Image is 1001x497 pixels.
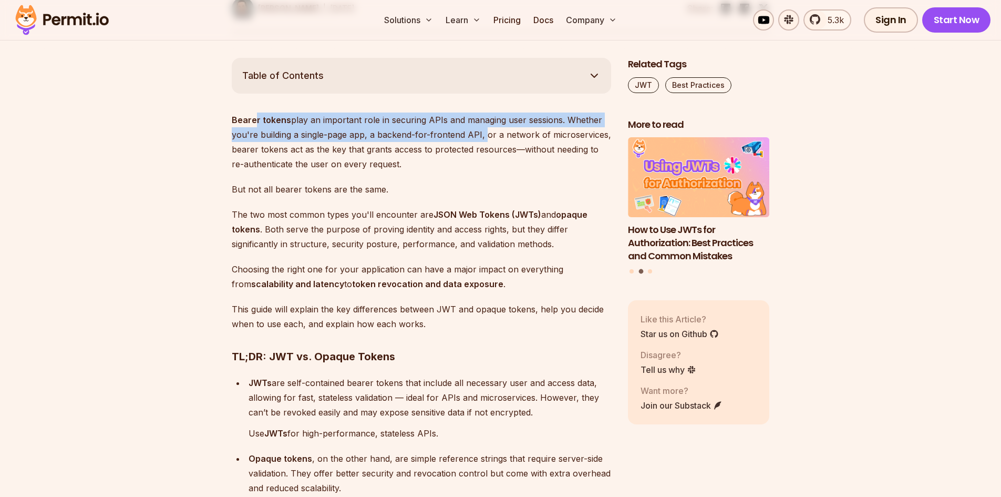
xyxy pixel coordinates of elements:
p: are self-contained bearer tokens that include all necessary user and access data, allowing for fa... [249,376,611,420]
h2: More to read [628,118,770,131]
button: Go to slide 3 [648,269,652,273]
img: Permit logo [11,2,113,38]
img: How to Use JWTs for Authorization: Best Practices and Common Mistakes [628,137,770,217]
p: The two most common types you'll encounter are and . Both serve the purpose of proving identity a... [232,207,611,251]
p: play an important role in securing APIs and managing user sessions. Whether you're building a sin... [232,113,611,171]
button: Solutions [380,9,437,31]
span: Table of Contents [242,68,324,83]
p: But not all bearer tokens are the same. [232,182,611,197]
strong: JSON Web Tokens (JWTs) [434,209,541,220]
h3: How to Use JWTs for Authorization: Best Practices and Common Mistakes [628,224,770,262]
p: Use for high-performance, stateless APIs. [249,426,611,441]
strong: JWTs [249,378,272,388]
strong: token revocation and data exposure [352,279,503,289]
a: Tell us why [641,363,696,376]
strong: Bearer tokens [232,115,291,125]
strong: opaque tokens [232,209,587,235]
a: Join our Substack [641,399,723,412]
p: Like this Article? [641,313,719,326]
a: Sign In [864,7,918,33]
p: Want more? [641,384,723,397]
a: JWT [628,77,659,93]
a: Star us on Github [641,328,719,340]
strong: scalability and latency [251,279,344,289]
div: Posts [628,137,770,275]
strong: Opaque tokens [249,453,312,464]
span: 5.3k [821,14,844,26]
a: Docs [529,9,558,31]
a: Pricing [489,9,525,31]
button: Company [562,9,621,31]
p: This guide will explain the key differences between JWT and opaque tokens, help you decide when t... [232,302,611,331]
button: Go to slide 1 [630,269,634,273]
a: 5.3k [803,9,851,31]
p: Choosing the right one for your application can have a major impact on everything from to . [232,262,611,291]
a: Best Practices [665,77,731,93]
li: 2 of 3 [628,137,770,262]
strong: TL;DR: JWT vs. Opaque Tokens [232,350,395,363]
button: Go to slide 2 [638,269,643,274]
button: Table of Contents [232,58,611,94]
p: Disagree? [641,349,696,361]
strong: JWTs [264,428,287,439]
button: Learn [441,9,485,31]
a: How to Use JWTs for Authorization: Best Practices and Common MistakesHow to Use JWTs for Authoriz... [628,137,770,262]
h2: Related Tags [628,58,770,71]
a: Start Now [922,7,991,33]
p: , on the other hand, are simple reference strings that require server-side validation. They offer... [249,451,611,495]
